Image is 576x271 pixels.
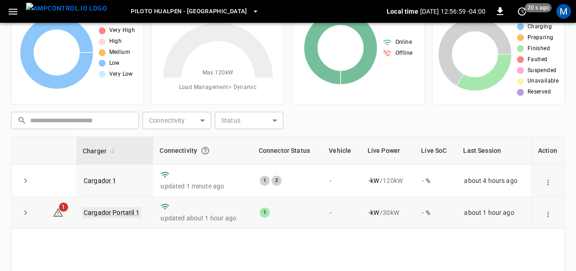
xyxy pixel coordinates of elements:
th: Live SoC [415,137,457,165]
div: action cell options [542,176,555,185]
div: / 120 kW [368,176,408,185]
button: Piloto Hualpen - [GEOGRAPHIC_DATA] [127,3,263,21]
button: expand row [19,206,32,219]
div: 2 [272,176,282,186]
a: 1 [53,208,64,215]
p: updated 1 minute ago [160,182,245,191]
span: Charging [528,22,552,31]
span: Low [109,59,120,68]
span: Finished [528,44,550,53]
p: - kW [368,208,379,217]
span: Very High [109,26,135,35]
span: Piloto Hualpen - [GEOGRAPHIC_DATA] [131,6,247,17]
button: expand row [19,174,32,188]
th: Action [531,137,565,165]
span: 1 [59,203,68,212]
div: 1 [260,208,270,218]
div: Connectivity [160,142,245,159]
span: Medium [109,48,130,57]
td: - [322,197,361,229]
a: Cargador Portatil 1 [82,207,141,218]
th: Connector Status [252,137,323,165]
div: action cell options [542,208,555,217]
span: High [109,37,122,46]
div: / 30 kW [368,208,408,217]
span: Suspended [528,66,557,75]
td: - [322,165,361,197]
td: - % [415,165,457,197]
th: Live Power [361,137,415,165]
span: Load Management = Dynamic [179,83,257,92]
th: Vehicle [322,137,361,165]
td: - % [415,197,457,229]
th: Last Session [457,137,531,165]
p: [DATE] 12:56:59 -04:00 [420,7,485,16]
div: 1 [260,176,270,186]
p: updated about 1 hour ago [160,214,245,223]
td: about 1 hour ago [457,197,531,229]
td: about 4 hours ago [457,165,531,197]
a: Cargador 1 [84,177,117,184]
span: Very Low [109,70,133,79]
span: 20 s ago [525,3,552,12]
span: Offline [395,49,413,58]
span: Preparing [528,33,554,42]
span: Faulted [528,55,548,64]
button: Connection between the charger and our software. [197,142,213,159]
span: Reserved [528,88,551,97]
span: Unavailable [528,77,559,86]
p: Local time [387,7,418,16]
div: profile-icon [556,4,571,19]
button: set refresh interval [515,4,529,19]
span: Online [395,38,412,47]
span: Max. 120 kW [203,68,234,78]
img: ampcontrol.io logo [26,3,107,14]
span: Charger [83,146,118,156]
p: - kW [368,176,379,185]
